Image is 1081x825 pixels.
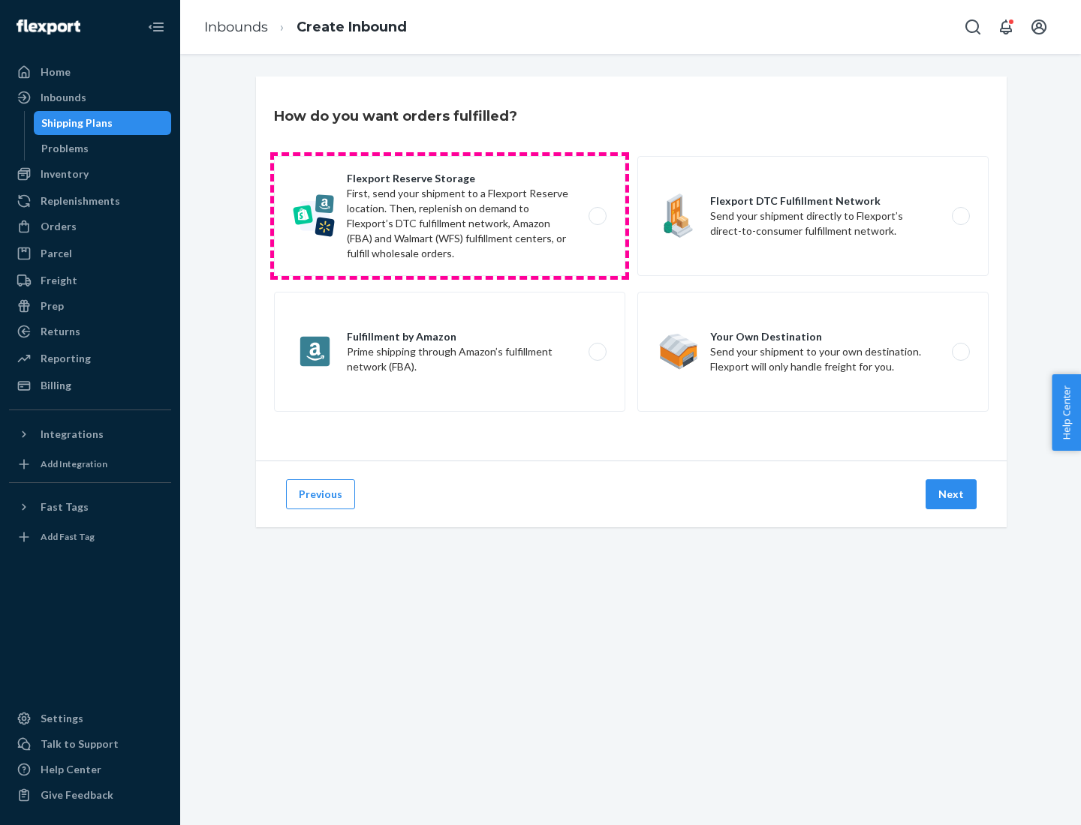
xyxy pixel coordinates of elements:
div: Parcel [41,246,72,261]
a: Settings [9,706,171,730]
button: Give Feedback [9,783,171,807]
div: Give Feedback [41,787,113,802]
div: Billing [41,378,71,393]
a: Shipping Plans [34,111,172,135]
div: Returns [41,324,80,339]
a: Parcel [9,241,171,265]
div: Inventory [41,166,89,181]
a: Returns [9,319,171,343]
div: Home [41,64,71,79]
div: Prep [41,298,64,313]
div: Settings [41,711,83,726]
div: Shipping Plans [41,115,113,130]
button: Open notifications [991,12,1021,42]
div: Help Center [41,762,101,777]
button: Previous [286,479,355,509]
div: Add Fast Tag [41,530,95,543]
a: Create Inbound [297,19,407,35]
div: Talk to Support [41,736,119,751]
button: Open account menu [1024,12,1054,42]
img: Flexport logo [17,19,80,34]
button: Open Search Box [958,12,988,42]
a: Replenishments [9,189,171,213]
div: Integrations [41,427,104,442]
button: Next [926,479,977,509]
a: Home [9,60,171,84]
div: Problems [41,141,89,156]
a: Orders [9,214,171,238]
a: Add Fast Tag [9,525,171,549]
div: Replenishments [41,193,120,208]
button: Fast Tags [9,495,171,519]
a: Inventory [9,162,171,186]
button: Integrations [9,422,171,446]
a: Add Integration [9,452,171,476]
div: Orders [41,219,77,234]
button: Close Navigation [141,12,171,42]
a: Talk to Support [9,732,171,756]
button: Help Center [1052,374,1081,451]
h3: How do you want orders fulfilled? [274,106,517,126]
a: Reporting [9,346,171,370]
div: Add Integration [41,457,107,470]
a: Inbounds [9,85,171,109]
ol: breadcrumbs [192,5,419,49]
a: Inbounds [204,19,268,35]
div: Fast Tags [41,499,89,514]
a: Billing [9,373,171,397]
a: Freight [9,268,171,292]
div: Reporting [41,351,91,366]
a: Help Center [9,757,171,781]
div: Freight [41,273,77,288]
a: Problems [34,136,172,160]
a: Prep [9,294,171,318]
div: Inbounds [41,90,86,105]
